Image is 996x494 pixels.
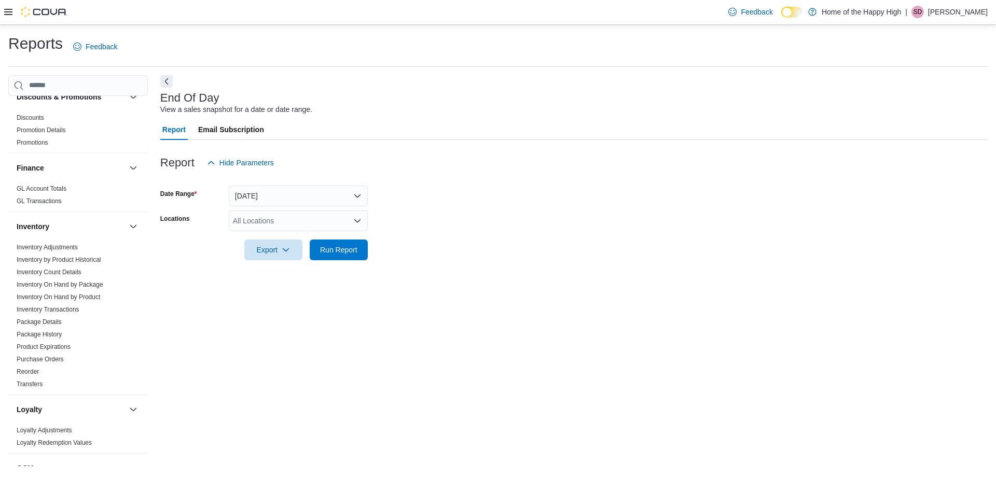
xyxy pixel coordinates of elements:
h3: Report [160,157,195,169]
span: Email Subscription [198,119,264,140]
h1: Reports [8,33,63,54]
a: Inventory On Hand by Product [17,293,100,301]
span: Loyalty Adjustments [17,426,72,434]
h3: Discounts & Promotions [17,92,101,102]
div: Inventory [8,241,148,394]
button: Next [160,75,173,88]
a: Reorder [17,368,39,375]
span: Inventory by Product Historical [17,256,101,264]
span: Inventory On Hand by Product [17,293,100,301]
span: Inventory On Hand by Package [17,280,103,289]
button: Export [244,239,302,260]
span: Inventory Transactions [17,305,79,314]
h3: Inventory [17,221,49,232]
a: Loyalty Adjustments [17,427,72,434]
div: View a sales snapshot for a date or date range. [160,104,312,115]
button: Loyalty [127,403,140,416]
button: Open list of options [353,217,362,225]
span: Feedback [741,7,772,17]
a: GL Account Totals [17,185,66,192]
a: Purchase Orders [17,356,64,363]
a: Package Details [17,318,62,326]
a: Package History [17,331,62,338]
span: Inventory Count Details [17,268,81,276]
p: [PERSON_NAME] [928,6,988,18]
div: Finance [8,182,148,211]
span: Transfers [17,380,43,388]
span: Promotions [17,138,48,147]
span: GL Transactions [17,197,62,205]
a: Inventory Transactions [17,306,79,313]
button: OCM [127,462,140,474]
a: Promotions [17,139,48,146]
a: Inventory Count Details [17,269,81,276]
h3: End Of Day [160,92,219,104]
button: Discounts & Promotions [17,92,125,102]
a: Product Expirations [17,343,71,350]
span: Run Report [320,245,357,255]
a: Promotion Details [17,126,66,134]
span: Purchase Orders [17,355,64,363]
h3: OCM [17,463,34,473]
button: Inventory [127,220,140,233]
p: Home of the Happy High [822,6,901,18]
button: Finance [17,163,125,173]
a: GL Transactions [17,197,62,205]
a: Transfers [17,380,43,388]
img: Cova [21,7,67,17]
span: Promotion Details [17,126,66,134]
button: Hide Parameters [203,152,278,173]
a: Loyalty Redemption Values [17,439,92,446]
h3: Finance [17,163,44,173]
span: Hide Parameters [219,158,274,168]
div: Sarah Davidson [911,6,924,18]
h3: Loyalty [17,404,42,415]
div: Discounts & Promotions [8,111,148,153]
button: Finance [127,162,140,174]
span: Report [162,119,186,140]
input: Dark Mode [781,7,803,18]
button: Inventory [17,221,125,232]
button: Discounts & Promotions [127,91,140,103]
label: Locations [160,215,190,223]
a: Inventory Adjustments [17,244,78,251]
a: Discounts [17,114,44,121]
div: Loyalty [8,424,148,453]
a: Inventory On Hand by Package [17,281,103,288]
span: Feedback [86,41,117,52]
span: Inventory Adjustments [17,243,78,251]
span: SD [914,6,922,18]
label: Date Range [160,190,197,198]
span: GL Account Totals [17,185,66,193]
button: [DATE] [229,186,368,206]
span: Package History [17,330,62,338]
p: | [905,6,907,18]
span: Export [251,239,296,260]
a: Feedback [724,2,777,22]
span: Discounts [17,114,44,122]
button: OCM [17,463,125,473]
button: Run Report [310,239,368,260]
button: Loyalty [17,404,125,415]
a: Inventory by Product Historical [17,256,101,263]
a: Feedback [69,36,121,57]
